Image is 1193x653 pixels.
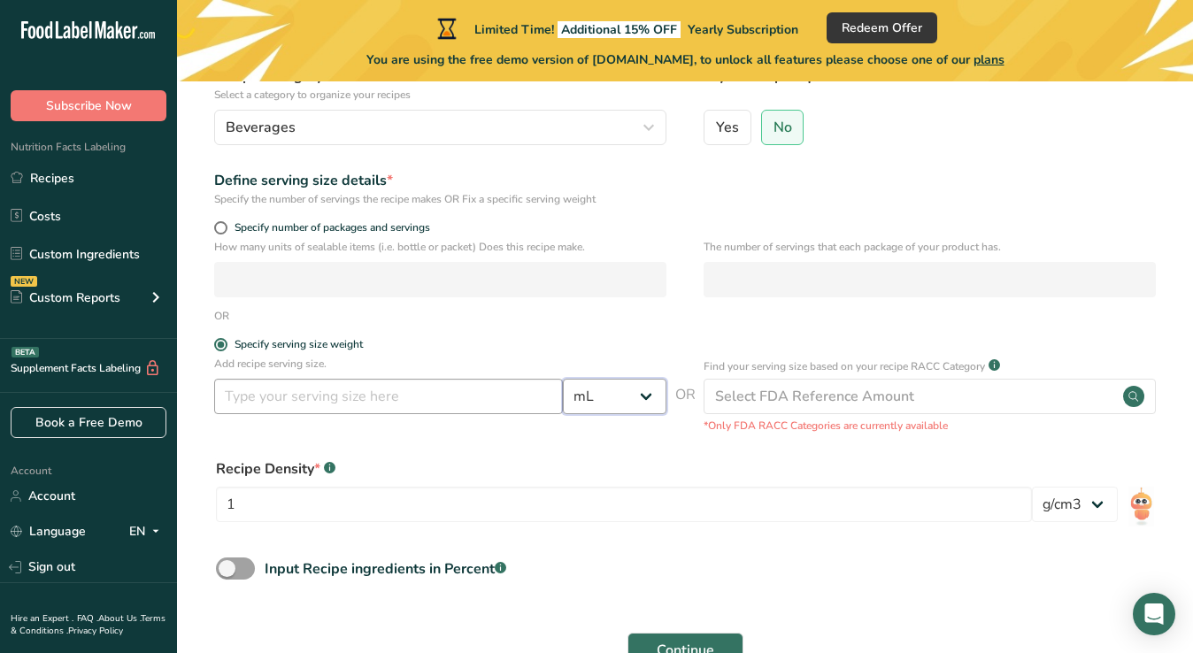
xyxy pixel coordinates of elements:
[129,521,166,542] div: EN
[214,65,666,103] label: Recipe Category?
[11,90,166,121] button: Subscribe Now
[265,558,506,580] div: Input Recipe ingredients in Percent
[46,96,132,115] span: Subscribe Now
[214,308,229,324] div: OR
[227,221,430,234] span: Specify number of packages and servings
[704,239,1156,255] p: The number of servings that each package of your product has.
[11,276,37,287] div: NEW
[214,87,666,103] p: Select a category to organize your recipes
[214,110,666,145] button: Beverages
[214,170,666,191] div: Define serving size details
[11,612,165,637] a: Terms & Conditions .
[11,612,73,625] a: Hire an Expert .
[214,191,666,207] div: Specify the number of servings the recipe makes OR Fix a specific serving weight
[11,516,86,547] a: Language
[214,356,666,372] p: Add recipe serving size.
[11,288,120,307] div: Custom Reports
[226,117,296,138] span: Beverages
[704,418,1156,434] p: *Only FDA RACC Categories are currently available
[688,21,798,38] span: Yearly Subscription
[974,51,1004,68] span: plans
[77,612,98,625] a: FAQ .
[558,21,681,38] span: Additional 15% OFF
[11,407,166,438] a: Book a Free Demo
[216,487,1032,522] input: Type your density here
[68,625,123,637] a: Privacy Policy
[12,347,39,357] div: BETA
[774,119,792,136] span: No
[704,358,985,374] p: Find your serving size based on your recipe RACC Category
[235,338,363,351] div: Specify serving size weight
[716,119,739,136] span: Yes
[434,18,798,39] div: Limited Time!
[827,12,937,43] button: Redeem Offer
[366,50,1004,69] span: You are using the free demo version of [DOMAIN_NAME], to unlock all features please choose one of...
[842,19,922,37] span: Redeem Offer
[715,386,914,407] div: Select FDA Reference Amount
[214,239,666,255] p: How many units of sealable items (i.e. bottle or packet) Does this recipe make.
[214,379,563,414] input: Type your serving size here
[675,384,696,434] span: OR
[98,612,141,625] a: About Us .
[704,65,1156,103] label: Is your recipe liquid?
[1133,593,1175,635] div: Open Intercom Messenger
[216,458,1032,480] div: Recipe Density
[1128,487,1154,526] img: ai-bot.1dcbe71.gif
